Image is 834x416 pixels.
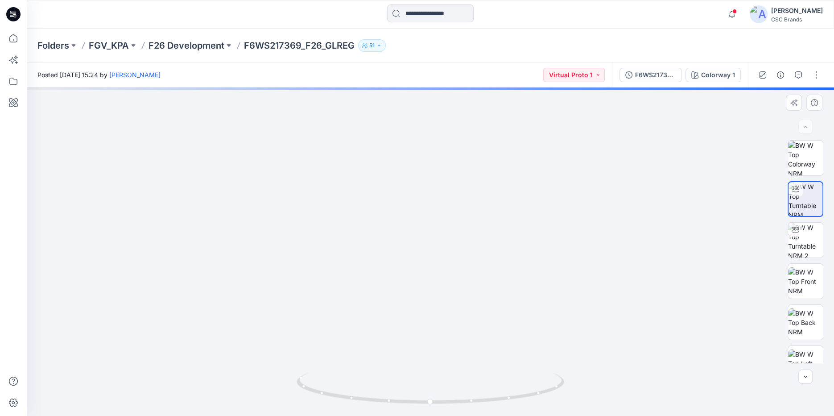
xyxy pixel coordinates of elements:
[37,39,69,52] a: Folders
[788,223,823,258] img: BW W Top Turntable NRM 2
[789,182,822,216] img: BW W Top Turntable NRM
[771,16,823,23] div: CSC Brands
[37,70,161,79] span: Posted [DATE] 15:24 by
[788,349,823,378] img: BW W Top Left NRM
[788,141,823,175] img: BW W Top Colorway NRM
[244,39,355,52] p: F6WS217369_F26_GLREG
[788,308,823,337] img: BW W Top Back NRM
[685,68,741,82] button: Colorway 1
[788,267,823,295] img: BW W Top Front NRM
[358,39,386,52] button: 51
[149,39,224,52] a: F26 Development
[701,70,735,80] div: Colorway 1
[89,39,129,52] a: FGV_KPA
[773,68,788,82] button: Details
[771,5,823,16] div: [PERSON_NAME]
[635,70,676,80] div: F6WS217369_F26_GLREG_VP1
[369,41,375,50] p: 51
[619,68,682,82] button: F6WS217369_F26_GLREG_VP1
[109,71,161,79] a: [PERSON_NAME]
[750,5,768,23] img: avatar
